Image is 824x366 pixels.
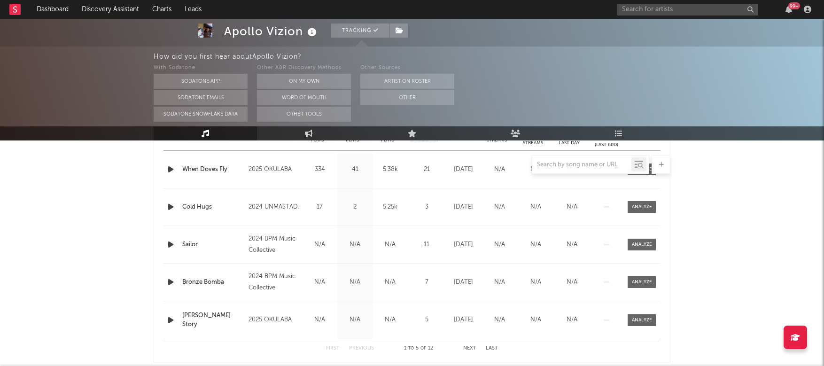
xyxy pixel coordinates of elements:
span: of [420,346,426,350]
div: N/A [484,240,515,249]
a: Cold Hugs [182,202,244,212]
div: N/A [520,240,552,249]
div: N/A [304,315,335,325]
button: On My Own [257,74,351,89]
div: 5.25k [375,202,405,212]
button: Other [360,90,454,105]
a: Sailor [182,240,244,249]
div: 5 [410,315,443,325]
div: N/A [484,315,515,325]
button: Other Tools [257,107,351,122]
div: N/A [375,240,405,249]
button: First [326,346,340,351]
div: N/A [556,202,588,212]
div: Other Sources [360,62,454,74]
button: Last [486,346,498,351]
div: N/A [484,278,515,287]
div: 99 + [788,2,800,9]
button: Sodatone Emails [154,90,248,105]
div: N/A [304,278,335,287]
div: 17 [304,202,335,212]
input: Search by song name or URL [532,161,631,169]
div: 2025 OKULABA [249,314,300,326]
div: [DATE] [448,202,479,212]
div: 2 [340,202,370,212]
div: N/A [520,315,552,325]
div: 7 [410,278,443,287]
button: Previous [349,346,374,351]
div: N/A [484,202,515,212]
div: N/A [340,315,370,325]
div: [DATE] [448,315,479,325]
div: N/A [556,240,588,249]
div: N/A [375,278,405,287]
div: Other A&R Discovery Methods [257,62,351,74]
button: Sodatone App [154,74,248,89]
div: 1 5 12 [393,343,444,354]
div: N/A [556,315,588,325]
div: [DATE] [448,240,479,249]
div: N/A [556,278,588,287]
a: [PERSON_NAME] Story [182,311,244,329]
button: Word Of Mouth [257,90,351,105]
div: [DATE] [448,278,479,287]
button: Artist on Roster [360,74,454,89]
div: How did you first hear about Apollo Vizion ? [154,51,824,62]
div: N/A [340,278,370,287]
div: 2024 UNMASTAD. [249,202,300,213]
div: 3 [410,202,443,212]
div: N/A [304,240,335,249]
div: 11 [410,240,443,249]
div: 2024 BPM Music Collective [249,234,300,256]
button: Next [463,346,476,351]
span: to [408,346,414,350]
div: Apollo Vizion [224,23,319,39]
div: N/A [340,240,370,249]
button: 99+ [785,6,792,13]
a: Bronze Bomba [182,278,244,287]
div: 2024 BPM Music Collective [249,271,300,294]
input: Search for artists [617,4,758,16]
div: N/A [520,202,552,212]
button: Tracking [331,23,389,38]
div: N/A [520,278,552,287]
div: With Sodatone [154,62,248,74]
div: N/A [375,315,405,325]
button: Sodatone Snowflake Data [154,107,248,122]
